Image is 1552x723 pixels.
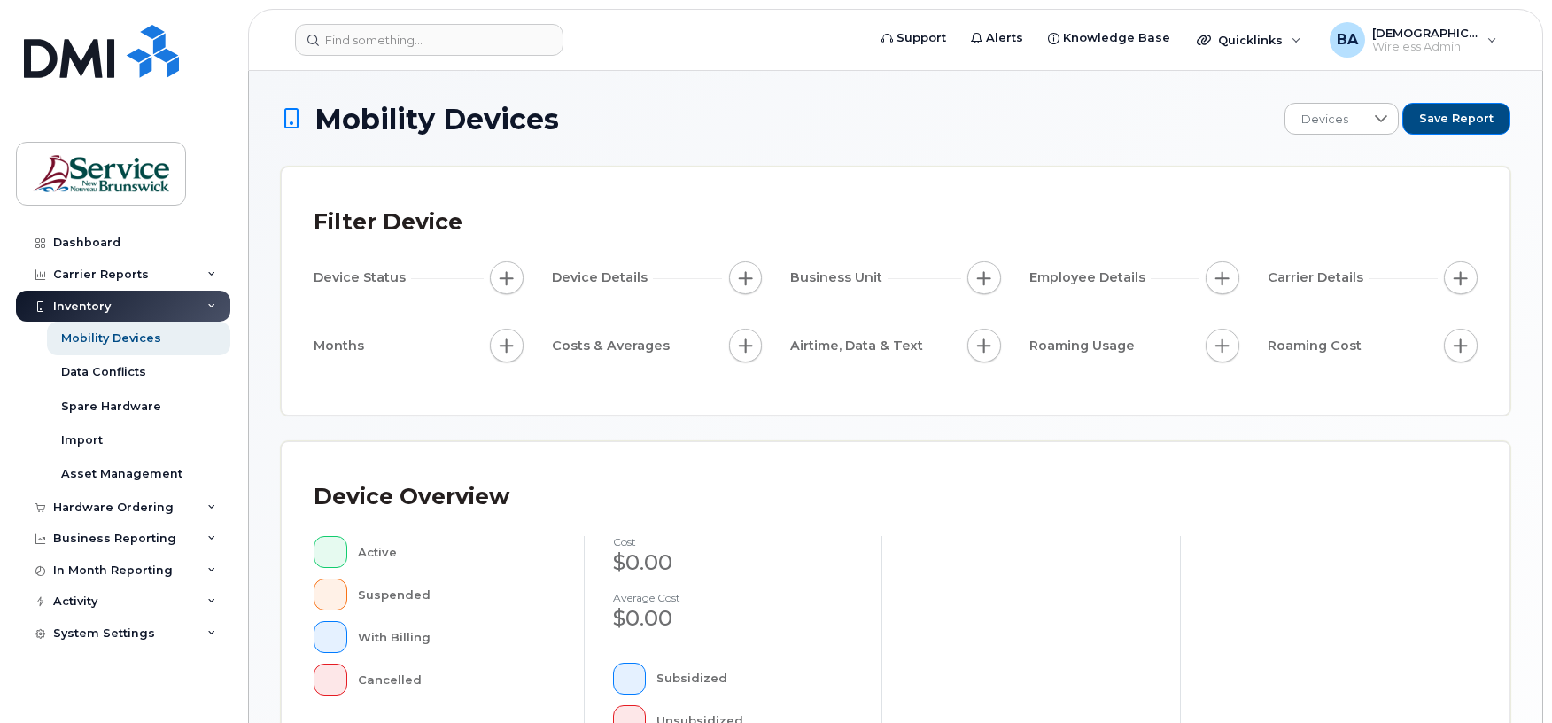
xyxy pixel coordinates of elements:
[552,337,675,355] span: Costs & Averages
[656,663,853,695] div: Subsidized
[1268,337,1367,355] span: Roaming Cost
[358,621,555,653] div: With Billing
[613,536,854,548] h4: cost
[552,268,653,287] span: Device Details
[790,337,928,355] span: Airtime, Data & Text
[314,474,509,520] div: Device Overview
[613,592,854,603] h4: Average cost
[314,104,559,135] span: Mobility Devices
[1402,103,1510,135] button: Save Report
[1029,337,1140,355] span: Roaming Usage
[358,536,555,568] div: Active
[1268,268,1369,287] span: Carrier Details
[613,603,854,634] div: $0.00
[314,199,462,245] div: Filter Device
[314,337,369,355] span: Months
[314,268,411,287] span: Device Status
[1419,111,1494,127] span: Save Report
[790,268,888,287] span: Business Unit
[1285,104,1364,136] span: Devices
[1029,268,1151,287] span: Employee Details
[358,579,555,610] div: Suspended
[613,548,854,578] div: $0.00
[358,664,555,696] div: Cancelled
